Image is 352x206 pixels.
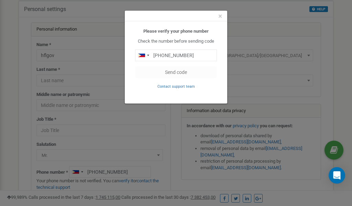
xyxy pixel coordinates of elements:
[218,13,222,20] button: Close
[329,167,345,184] div: Open Intercom Messenger
[135,66,217,78] button: Send code
[135,50,217,61] input: 0905 123 4567
[143,29,209,34] b: Please verify your phone number
[135,50,151,61] div: Telephone country code
[135,38,217,45] p: Check the number before sending code
[218,12,222,20] span: ×
[157,84,195,89] a: Contact support team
